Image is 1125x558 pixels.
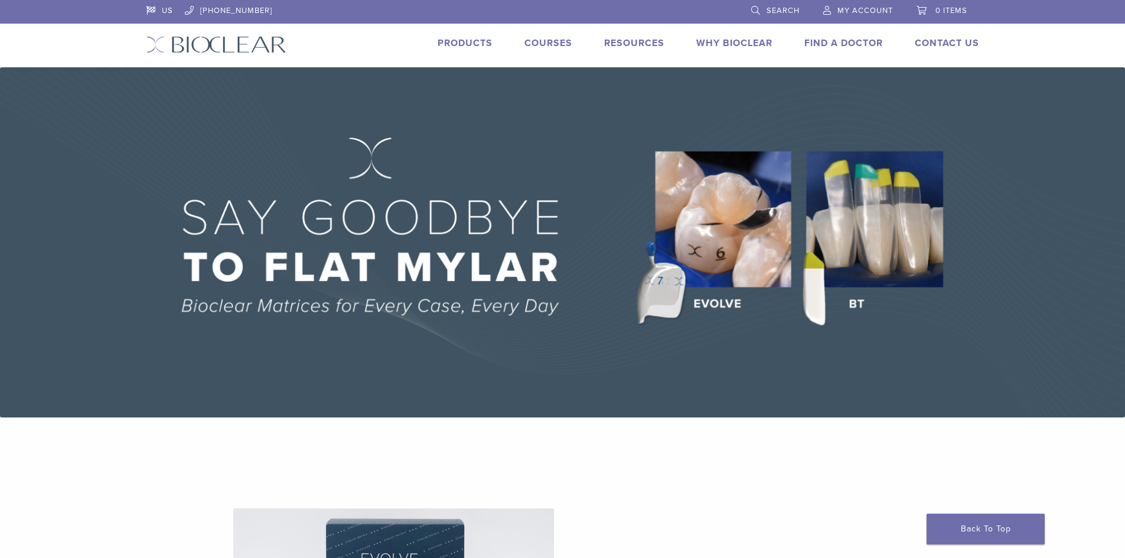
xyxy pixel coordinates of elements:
[438,37,493,49] a: Products
[767,6,800,15] span: Search
[696,37,772,49] a: Why Bioclear
[915,37,979,49] a: Contact Us
[837,6,893,15] span: My Account
[604,37,664,49] a: Resources
[804,37,883,49] a: Find A Doctor
[935,6,967,15] span: 0 items
[927,514,1045,544] a: Back To Top
[524,37,572,49] a: Courses
[146,36,286,53] img: Bioclear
